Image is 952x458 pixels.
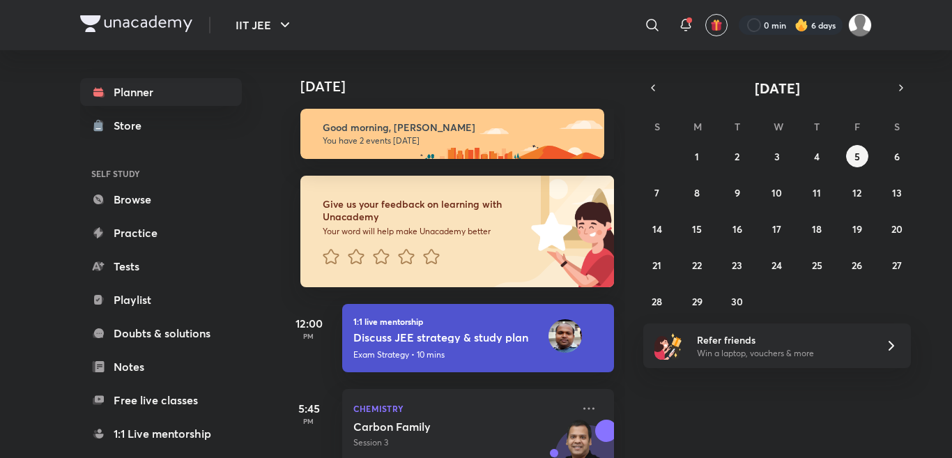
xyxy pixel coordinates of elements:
[886,145,908,167] button: September 6, 2025
[755,79,800,98] span: [DATE]
[697,347,868,360] p: Win a laptop, vouchers & more
[697,333,868,347] h6: Refer friends
[806,145,828,167] button: September 4, 2025
[281,315,337,332] h5: 12:00
[852,259,862,272] abbr: September 26, 2025
[548,319,582,353] img: educator-icon
[114,117,150,134] div: Store
[886,181,908,204] button: September 13, 2025
[852,186,861,199] abbr: September 12, 2025
[80,15,192,32] img: Company Logo
[686,145,708,167] button: September 1, 2025
[694,186,700,199] abbr: September 8, 2025
[652,295,662,308] abbr: September 28, 2025
[806,254,828,276] button: September 25, 2025
[771,259,782,272] abbr: September 24, 2025
[891,222,903,236] abbr: September 20, 2025
[705,14,728,36] button: avatar
[353,330,532,343] h6: Discuss JEE strategy & study plan • [PERSON_NAME]
[652,222,662,236] abbr: September 14, 2025
[686,217,708,240] button: September 15, 2025
[692,259,702,272] abbr: September 22, 2025
[80,162,242,185] h6: SELF STUDY
[846,254,868,276] button: September 26, 2025
[646,217,668,240] button: September 14, 2025
[654,120,660,133] abbr: Sunday
[892,186,902,199] abbr: September 13, 2025
[654,186,659,199] abbr: September 7, 2025
[654,332,682,360] img: referral
[732,222,742,236] abbr: September 16, 2025
[814,150,820,163] abbr: September 4, 2025
[894,150,900,163] abbr: September 6, 2025
[323,121,592,134] h6: Good morning, [PERSON_NAME]
[80,112,242,139] a: Store
[854,120,860,133] abbr: Friday
[846,145,868,167] button: September 5, 2025
[726,145,748,167] button: September 2, 2025
[353,315,603,328] h6: 1:1 live mentorship
[812,259,822,272] abbr: September 25, 2025
[735,150,739,163] abbr: September 2, 2025
[854,150,860,163] abbr: September 5, 2025
[686,181,708,204] button: September 8, 2025
[227,11,302,39] button: IIT JEE
[300,78,628,95] h4: [DATE]
[80,252,242,280] a: Tests
[806,217,828,240] button: September 18, 2025
[726,217,748,240] button: September 16, 2025
[892,259,902,272] abbr: September 27, 2025
[692,295,703,308] abbr: September 29, 2025
[771,186,782,199] abbr: September 10, 2025
[848,13,872,37] img: kavin Goswami
[774,120,783,133] abbr: Wednesday
[80,353,242,381] a: Notes
[652,259,661,272] abbr: September 21, 2025
[731,295,743,308] abbr: September 30, 2025
[646,290,668,312] button: September 28, 2025
[814,120,820,133] abbr: Thursday
[281,417,337,425] p: PM
[281,400,337,417] h5: 5:45
[812,222,822,236] abbr: September 18, 2025
[80,319,242,347] a: Doubts & solutions
[80,420,242,448] a: 1:1 Live mentorship
[353,420,527,434] h5: Carbon Family
[766,217,788,240] button: September 17, 2025
[80,185,242,213] a: Browse
[772,222,781,236] abbr: September 17, 2025
[766,145,788,167] button: September 3, 2025
[766,254,788,276] button: September 24, 2025
[353,400,572,417] p: Chemistry
[794,18,808,32] img: streak
[726,290,748,312] button: September 30, 2025
[693,120,702,133] abbr: Monday
[726,254,748,276] button: September 23, 2025
[886,217,908,240] button: September 20, 2025
[80,386,242,414] a: Free live classes
[766,181,788,204] button: September 10, 2025
[80,78,242,106] a: Planner
[323,135,592,146] p: You have 2 events [DATE]
[726,181,748,204] button: September 9, 2025
[813,186,821,199] abbr: September 11, 2025
[300,109,604,159] img: morning
[663,78,891,98] button: [DATE]
[323,226,526,237] p: Your word will help make Unacademy better
[80,219,242,247] a: Practice
[695,150,699,163] abbr: September 1, 2025
[806,181,828,204] button: September 11, 2025
[735,120,740,133] abbr: Tuesday
[692,222,702,236] abbr: September 15, 2025
[732,259,742,272] abbr: September 23, 2025
[80,286,242,314] a: Playlist
[846,181,868,204] button: September 12, 2025
[852,222,862,236] abbr: September 19, 2025
[80,15,192,36] a: Company Logo
[484,176,614,287] img: feedback_image
[774,150,780,163] abbr: September 3, 2025
[846,217,868,240] button: September 19, 2025
[646,181,668,204] button: September 7, 2025
[281,332,337,340] p: PM
[323,198,526,223] h6: Give us your feedback on learning with Unacademy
